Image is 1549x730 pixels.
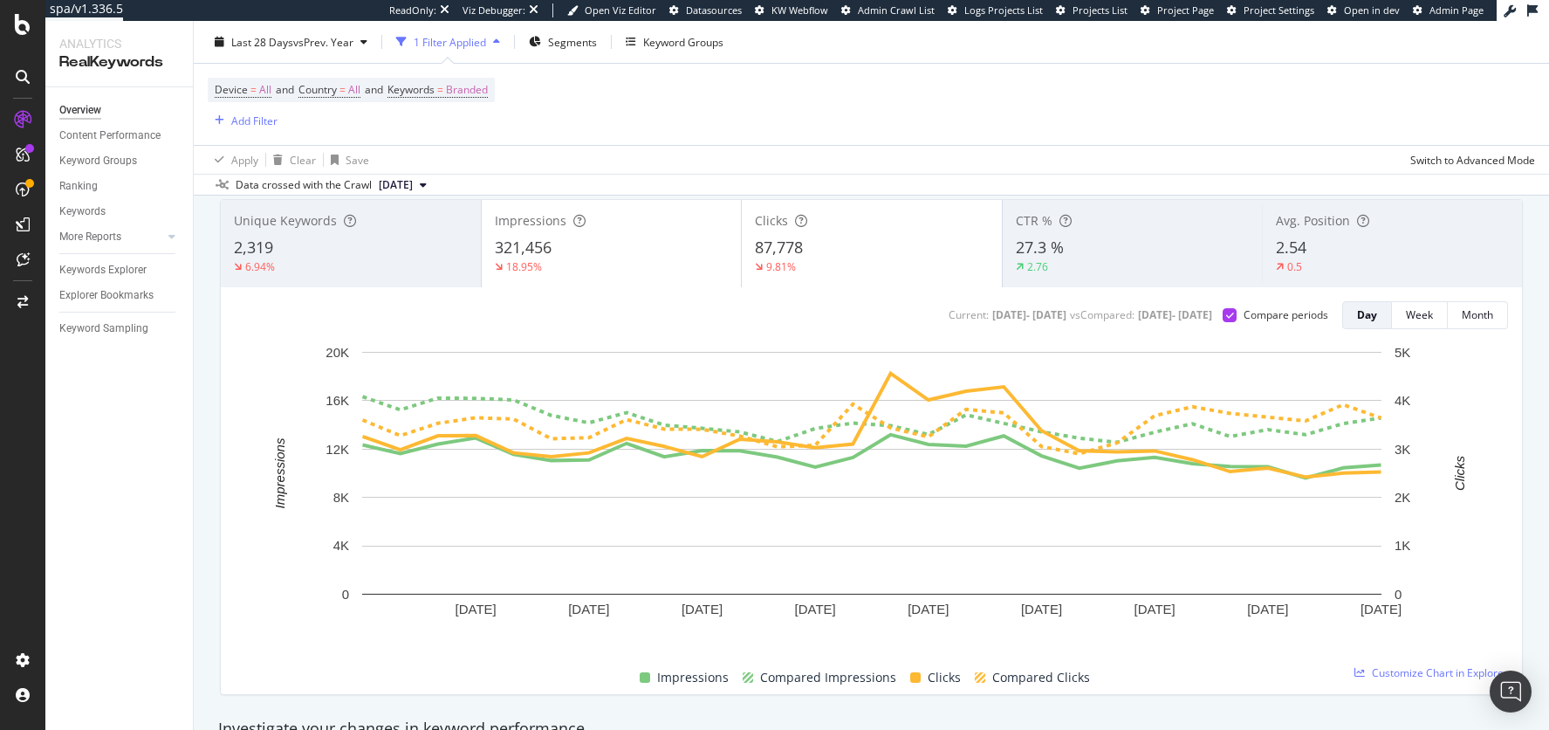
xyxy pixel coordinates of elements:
[463,3,525,17] div: Viz Debugger:
[766,259,796,274] div: 9.81%
[293,34,353,49] span: vs Prev. Year
[59,286,154,305] div: Explorer Bookmarks
[619,28,730,56] button: Keyword Groups
[266,146,316,174] button: Clear
[59,127,181,145] a: Content Performance
[290,152,316,167] div: Clear
[1413,3,1484,17] a: Admin Page
[1016,212,1052,229] span: CTR %
[339,82,346,97] span: =
[964,3,1043,17] span: Logs Projects List
[235,343,1509,647] svg: A chart.
[59,52,179,72] div: RealKeywords
[456,602,497,616] text: [DATE]
[389,28,507,56] button: 1 Filter Applied
[59,261,147,279] div: Keywords Explorer
[1247,602,1288,616] text: [DATE]
[59,203,181,221] a: Keywords
[1157,3,1214,17] span: Project Page
[760,667,896,688] span: Compared Impressions
[795,602,836,616] text: [DATE]
[1244,3,1314,17] span: Project Settings
[1027,259,1048,274] div: 2.76
[437,82,443,97] span: =
[59,35,179,52] div: Analytics
[1395,345,1410,360] text: 5K
[59,320,148,338] div: Keyword Sampling
[59,177,98,196] div: Ranking
[1134,602,1175,616] text: [DATE]
[1344,3,1400,17] span: Open in dev
[858,3,935,17] span: Admin Crawl List
[1403,146,1535,174] button: Switch to Advanced Mode
[548,34,597,49] span: Segments
[506,259,542,274] div: 18.95%
[446,78,488,102] span: Branded
[342,587,349,602] text: 0
[1073,3,1127,17] span: Projects List
[1372,665,1508,680] span: Customize Chart in Explorer
[1244,307,1328,322] div: Compare periods
[1138,307,1212,322] div: [DATE] - [DATE]
[59,152,137,170] div: Keyword Groups
[1056,3,1127,17] a: Projects List
[1141,3,1214,17] a: Project Page
[495,212,566,229] span: Impressions
[928,667,961,688] span: Clicks
[208,28,374,56] button: Last 28 DaysvsPrev. Year
[1429,3,1484,17] span: Admin Page
[1227,3,1314,17] a: Project Settings
[948,3,1043,17] a: Logs Projects List
[326,442,349,457] text: 12K
[495,237,552,258] span: 321,456
[59,177,181,196] a: Ranking
[372,175,434,196] button: [DATE]
[992,307,1066,322] div: [DATE] - [DATE]
[348,78,360,102] span: All
[365,82,383,97] span: and
[1490,671,1532,713] div: Open Intercom Messenger
[1287,259,1302,274] div: 0.5
[755,212,788,229] span: Clicks
[1342,301,1392,329] button: Day
[1395,490,1410,505] text: 2K
[585,3,656,17] span: Open Viz Editor
[841,3,935,17] a: Admin Crawl List
[1410,152,1535,167] div: Switch to Advanced Mode
[643,34,723,49] div: Keyword Groups
[346,152,369,167] div: Save
[234,237,273,258] span: 2,319
[276,82,294,97] span: and
[657,667,729,688] span: Impressions
[1452,455,1467,490] text: Clicks
[1406,307,1433,322] div: Week
[59,203,106,221] div: Keywords
[1395,538,1410,553] text: 1K
[1021,602,1062,616] text: [DATE]
[771,3,828,17] span: KW Webflow
[208,110,278,131] button: Add Filter
[1448,301,1508,329] button: Month
[992,667,1090,688] span: Compared Clicks
[59,286,181,305] a: Explorer Bookmarks
[389,3,436,17] div: ReadOnly:
[1016,237,1064,258] span: 27.3 %
[669,3,742,17] a: Datasources
[1395,393,1410,408] text: 4K
[387,82,435,97] span: Keywords
[259,78,271,102] span: All
[250,82,257,97] span: =
[215,82,248,97] span: Device
[324,146,369,174] button: Save
[686,3,742,17] span: Datasources
[208,146,258,174] button: Apply
[59,152,181,170] a: Keyword Groups
[522,28,604,56] button: Segments
[908,602,949,616] text: [DATE]
[1361,602,1402,616] text: [DATE]
[231,152,258,167] div: Apply
[1395,587,1402,602] text: 0
[568,602,609,616] text: [DATE]
[59,261,181,279] a: Keywords Explorer
[326,345,349,360] text: 20K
